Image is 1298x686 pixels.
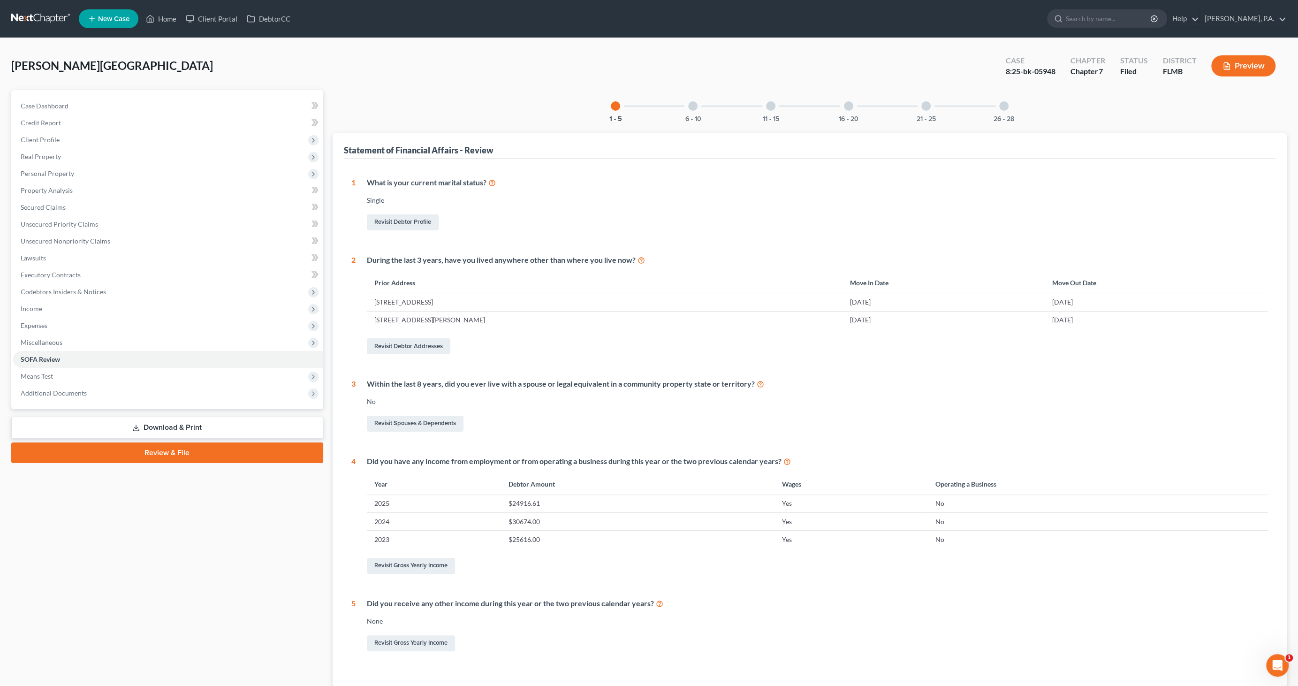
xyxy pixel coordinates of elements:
[13,351,323,368] a: SOFA Review
[13,114,323,131] a: Credit Report
[1006,55,1055,66] div: Case
[1211,55,1275,76] button: Preview
[21,102,68,110] span: Case Dashboard
[13,250,323,267] a: Lawsuits
[351,598,356,653] div: 5
[367,311,843,329] td: [STREET_ADDRESS][PERSON_NAME]
[98,15,129,23] span: New Case
[351,177,356,232] div: 1
[21,338,62,346] span: Miscellaneous
[1200,10,1286,27] a: [PERSON_NAME], P.A.
[21,372,53,380] span: Means Test
[917,116,936,122] button: 21 - 25
[994,116,1014,122] button: 26 - 28
[842,311,1044,329] td: [DATE]
[367,558,455,574] a: Revisit Gross Yearly Income
[1006,66,1055,77] div: 8:25-bk-05948
[774,474,928,495] th: Wages
[13,233,323,250] a: Unsecured Nonpriority Claims
[21,355,60,363] span: SOFA Review
[1044,293,1268,311] td: [DATE]
[1044,311,1268,329] td: [DATE]
[685,116,701,122] button: 6 - 10
[1070,55,1105,66] div: Chapter
[763,116,779,122] button: 11 - 15
[927,513,1268,531] td: No
[1044,273,1268,293] th: Move Out Date
[367,255,1268,266] div: During the last 3 years, have you lived anywhere other than where you live now?
[242,10,295,27] a: DebtorCC
[367,293,843,311] td: [STREET_ADDRESS]
[927,531,1268,549] td: No
[367,456,1268,467] div: Did you have any income from employment or from operating a business during this year or the two ...
[351,456,356,576] div: 4
[11,59,213,72] span: [PERSON_NAME][GEOGRAPHIC_DATA]
[1168,10,1199,27] a: Help
[351,379,356,434] div: 3
[21,169,74,177] span: Personal Property
[21,220,98,228] span: Unsecured Priority Claims
[1070,66,1105,77] div: Chapter
[1266,654,1289,677] iframe: Intercom live chat
[11,417,323,439] a: Download & Print
[501,474,774,495] th: Debtor Amount
[1285,654,1293,662] span: 1
[13,98,323,114] a: Case Dashboard
[367,531,501,549] td: 2023
[21,136,60,144] span: Client Profile
[367,513,501,531] td: 2024
[367,379,1268,389] div: Within the last 8 years, did you ever live with a spouse or legal equivalent in a community prope...
[1098,67,1102,76] span: 7
[367,273,843,293] th: Prior Address
[774,513,928,531] td: Yes
[367,416,463,432] a: Revisit Spouses & Dependents
[21,254,46,262] span: Lawsuits
[367,495,501,512] td: 2025
[501,495,774,512] td: $24916.61
[1162,55,1196,66] div: District
[367,214,439,230] a: Revisit Debtor Profile
[842,293,1044,311] td: [DATE]
[501,531,774,549] td: $25616.00
[181,10,242,27] a: Client Portal
[839,116,858,122] button: 16 - 20
[1120,66,1147,77] div: Filed
[367,635,455,651] a: Revisit Gross Yearly Income
[1120,55,1147,66] div: Status
[842,273,1044,293] th: Move In Date
[367,338,450,354] a: Revisit Debtor Addresses
[927,495,1268,512] td: No
[774,495,928,512] td: Yes
[21,203,66,211] span: Secured Claims
[774,531,928,549] td: Yes
[927,474,1268,495] th: Operating a Business
[367,474,501,495] th: Year
[13,199,323,216] a: Secured Claims
[367,598,1268,609] div: Did you receive any other income during this year or the two previous calendar years?
[367,196,1268,205] div: Single
[13,267,323,283] a: Executory Contracts
[21,186,73,194] span: Property Analysis
[21,305,42,313] span: Income
[21,321,47,329] span: Expenses
[501,513,774,531] td: $30674.00
[609,116,622,122] button: 1 - 5
[13,182,323,199] a: Property Analysis
[21,152,61,160] span: Real Property
[1066,10,1152,27] input: Search by name...
[344,145,493,156] div: Statement of Financial Affairs - Review
[21,271,81,279] span: Executory Contracts
[21,288,106,296] span: Codebtors Insiders & Notices
[21,119,61,127] span: Credit Report
[13,216,323,233] a: Unsecured Priority Claims
[11,442,323,463] a: Review & File
[21,237,110,245] span: Unsecured Nonpriority Claims
[367,617,1268,626] div: None
[21,389,87,397] span: Additional Documents
[351,255,356,357] div: 2
[367,177,1268,188] div: What is your current marital status?
[367,397,1268,406] div: No
[141,10,181,27] a: Home
[1162,66,1196,77] div: FLMB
